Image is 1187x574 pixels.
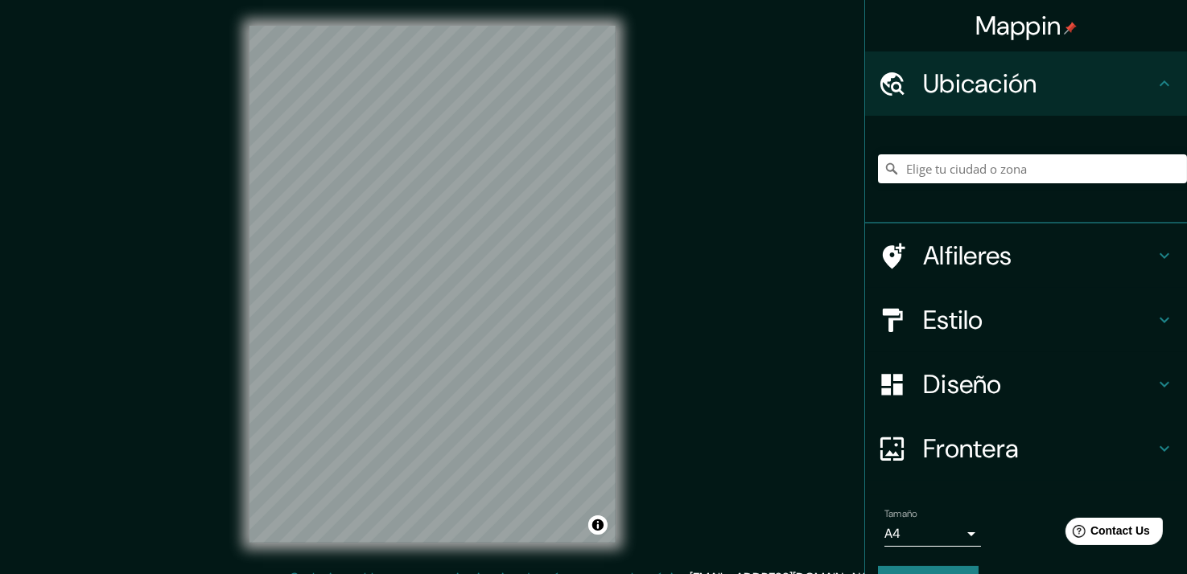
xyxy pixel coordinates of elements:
h4: Frontera [923,433,1155,465]
div: Ubicación [865,51,1187,116]
div: A4 [884,521,981,547]
div: Diseño [865,352,1187,416]
div: Frontera [865,416,1187,481]
h4: Ubicación [923,68,1155,100]
h4: Mappin [975,10,1078,42]
h4: Estilo [923,304,1155,336]
button: Toggle attribution [588,515,608,535]
iframe: Help widget launcher [1044,511,1169,556]
canvas: Map [249,26,616,543]
h4: Diseño [923,368,1155,400]
img: pin-icon.png [1064,22,1077,35]
input: Pick your city or area [878,154,1187,183]
div: Alfileres [865,223,1187,288]
h4: Alfileres [923,240,1155,272]
label: Tamaño [884,507,917,521]
div: Estilo [865,288,1187,352]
